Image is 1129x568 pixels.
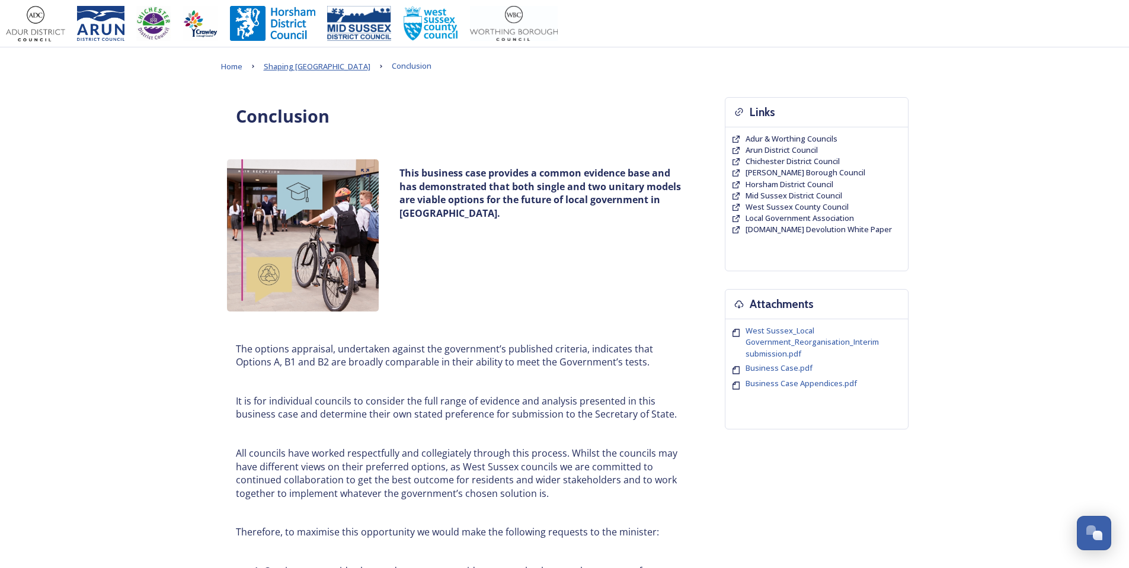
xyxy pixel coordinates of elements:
[403,6,459,41] img: WSCCPos-Spot-25mm.jpg
[1077,516,1111,550] button: Open Chat
[236,525,686,539] p: Therefore, to maximise this opportunity we would make the following requests to the minister:
[746,179,833,190] a: Horsham District Council
[183,6,218,41] img: Crawley%20BC%20logo.jpg
[77,6,124,41] img: Arun%20District%20Council%20logo%20blue%20CMYK.jpg
[236,447,686,500] p: All councils have worked respectfully and collegiately through this process. Whilst the councils ...
[746,224,892,235] a: [DOMAIN_NAME] Devolution White Paper
[750,104,775,121] h3: Links
[746,156,840,167] a: Chichester District Council
[236,104,330,127] strong: Conclusion
[264,61,370,72] span: Shaping [GEOGRAPHIC_DATA]
[746,201,849,213] a: West Sussex County Council
[746,213,854,223] span: Local Government Association
[236,394,686,421] p: It is for individual councils to consider the full range of evidence and analysis presented in th...
[470,6,558,41] img: Worthing_Adur%20%281%29.jpg
[746,190,842,201] a: Mid Sussex District Council
[392,60,431,71] span: Conclusion
[327,6,391,41] img: 150ppimsdc%20logo%20blue.png
[136,6,171,41] img: CDC%20Logo%20-%20you%20may%20have%20a%20better%20version.jpg
[746,145,818,155] span: Arun District Council
[399,166,683,220] strong: This business case provides a common evidence base and has demonstrated that both single and two ...
[236,342,686,369] p: The options appraisal, undertaken against the government’s published criteria, indicates that Opt...
[746,167,865,178] a: [PERSON_NAME] Borough Council
[264,59,370,73] a: Shaping [GEOGRAPHIC_DATA]
[746,213,854,224] a: Local Government Association
[221,59,242,73] a: Home
[750,296,814,313] h3: Attachments
[746,378,857,389] span: Business Case Appendices.pdf
[746,145,818,156] a: Arun District Council
[746,325,879,358] span: West Sussex_Local Government_Reorganisation_Interim submission.pdf
[6,6,65,41] img: Adur%20logo%20%281%29.jpeg
[230,6,315,41] img: Horsham%20DC%20Logo.jpg
[746,362,813,373] span: Business Case.pdf
[221,61,242,72] span: Home
[746,201,849,212] span: West Sussex County Council
[746,133,837,145] a: Adur & Worthing Councils
[746,133,837,144] span: Adur & Worthing Councils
